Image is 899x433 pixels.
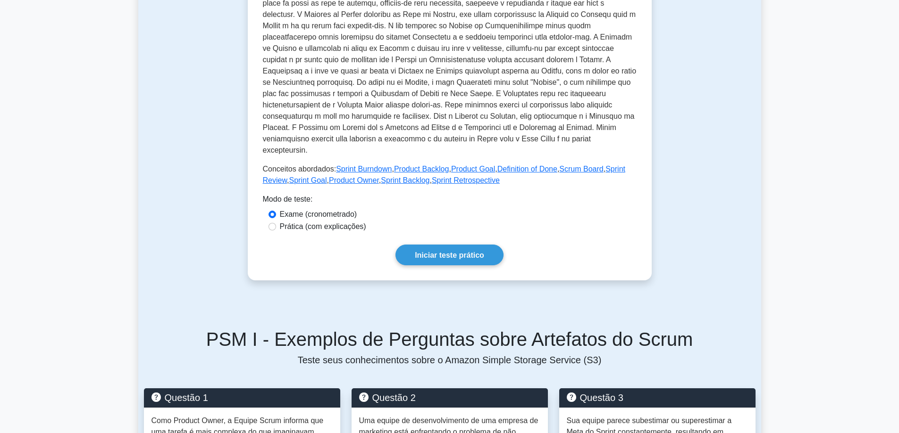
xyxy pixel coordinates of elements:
a: Product Goal [451,165,495,173]
font: Prática (com explicações) [280,222,366,230]
font: , [287,176,289,184]
font: Questão 2 [372,392,416,403]
font: Modo de teste: [263,195,313,203]
a: Sprint Burndown [336,165,392,173]
font: , [392,165,394,173]
font: Questão 3 [580,392,623,403]
font: Questão 1 [165,392,208,403]
a: Iniciar teste prático [395,245,504,265]
a: Sprint Backlog [381,176,429,184]
font: , [379,176,381,184]
font: Teste seus conhecimentos sobre o Amazon Simple Storage Service (S3) [298,355,602,365]
a: Product Backlog [394,165,449,173]
font: , [604,165,605,173]
a: Sprint Retrospective [432,176,500,184]
font: Iniciar teste prático [415,251,484,259]
a: Sprint Goal [289,176,327,184]
font: , [429,176,431,184]
font: , [327,176,329,184]
font: , [557,165,559,173]
font: PSM I - Exemplos de Perguntas sobre Artefatos do Scrum [206,329,693,350]
a: Scrum Board [559,165,603,173]
a: Product Owner [329,176,379,184]
font: , [449,165,451,173]
font: Exame (cronometrado) [280,210,357,218]
a: Definition of Done [497,165,557,173]
font: Conceitos abordados: [263,165,336,173]
font: , [495,165,497,173]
